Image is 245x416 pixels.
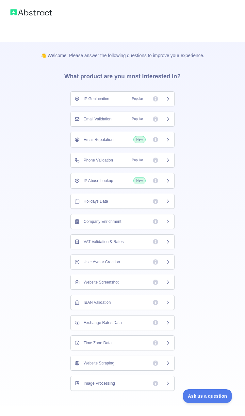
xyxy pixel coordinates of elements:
[129,116,146,122] span: Popular
[84,300,111,305] span: IBAN Validation
[183,389,232,403] iframe: Toggle Customer Support
[84,199,108,204] span: Holidays Data
[84,361,114,366] span: Website Scraping
[133,177,146,184] span: New
[84,340,112,346] span: Time Zone Data
[84,219,121,224] span: Company Enrichment
[129,157,146,163] span: Popular
[84,96,109,101] span: IP Geolocation
[133,136,146,143] span: New
[10,8,52,17] img: Abstract logo
[84,280,119,285] span: Website Screenshot
[84,116,111,122] span: Email Validation
[84,320,122,325] span: Exchange Rates Data
[84,259,120,265] span: User Avatar Creation
[84,381,115,386] span: Image Processing
[54,59,191,91] h3: What product are you most interested in?
[84,178,113,183] span: IP Abuse Lookup
[129,96,146,102] span: Popular
[30,42,215,59] p: 👋 Welcome! Please answer the following questions to improve your experience.
[84,137,113,142] span: Email Reputation
[84,239,124,244] span: VAT Validation & Rates
[84,158,113,163] span: Phone Validation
